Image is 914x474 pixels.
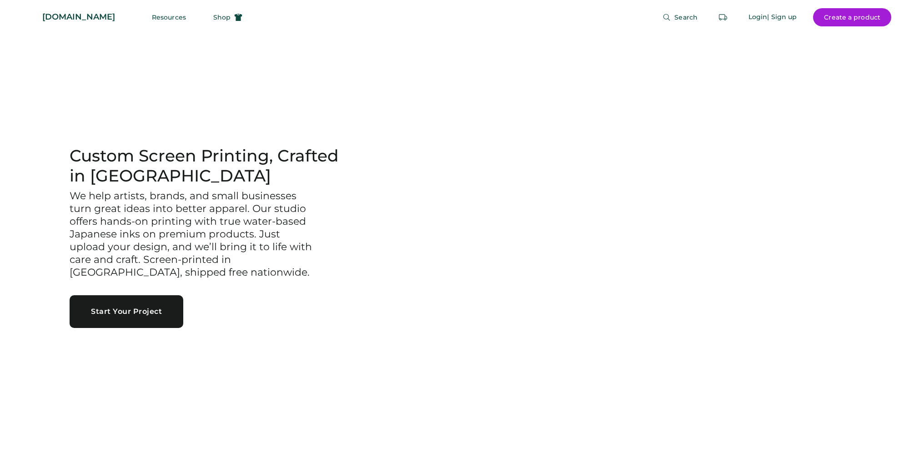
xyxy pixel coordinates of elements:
[714,8,732,26] button: Retrieve an order
[767,13,797,22] div: | Sign up
[202,8,253,26] button: Shop
[813,8,891,26] button: Create a product
[652,8,708,26] button: Search
[42,11,115,23] div: [DOMAIN_NAME]
[70,295,183,328] button: Start Your Project
[70,190,315,279] h3: We help artists, brands, and small businesses turn great ideas into better apparel. Our studio of...
[213,14,231,20] span: Shop
[141,8,197,26] button: Resources
[748,13,768,22] div: Login
[23,9,39,25] img: Rendered Logo - Screens
[674,14,698,20] span: Search
[70,146,353,186] h1: Custom Screen Printing, Crafted in [GEOGRAPHIC_DATA]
